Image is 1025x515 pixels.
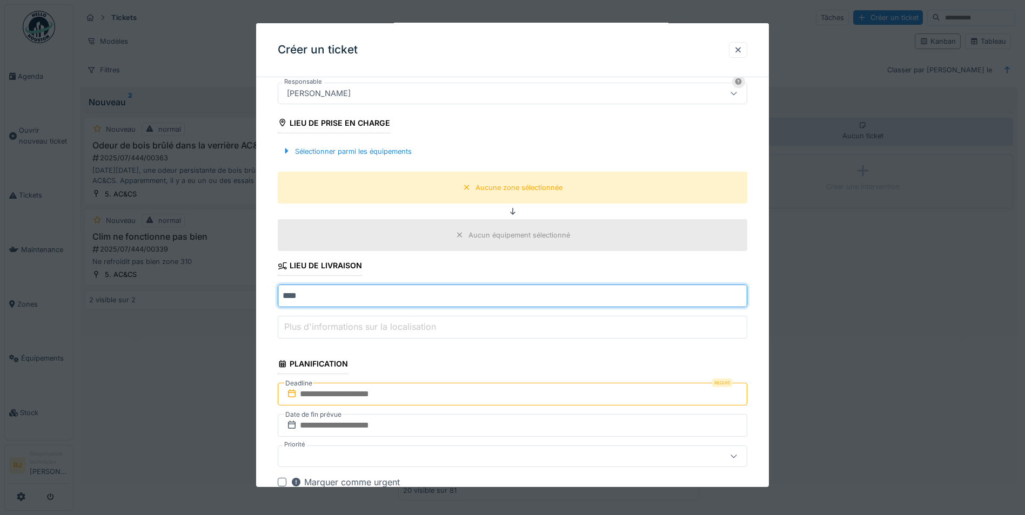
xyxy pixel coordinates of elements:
label: Date de fin prévue [284,409,343,421]
h3: Créer un ticket [278,43,358,57]
div: Lieu de livraison [278,257,362,276]
label: Responsable [282,77,324,86]
div: Aucune zone sélectionnée [475,182,562,193]
label: Deadline [284,377,313,389]
div: Lieu de prise en charge [278,114,390,133]
div: Requis [712,378,732,387]
div: Planification [278,356,348,374]
div: Aucun équipement sélectionné [468,230,570,240]
label: Priorité [282,440,307,449]
div: Sélectionner parmi les équipements [278,144,416,159]
div: [PERSON_NAME] [283,87,355,99]
label: Plus d'informations sur la localisation [282,320,438,333]
div: Marquer comme urgent [291,476,400,489]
